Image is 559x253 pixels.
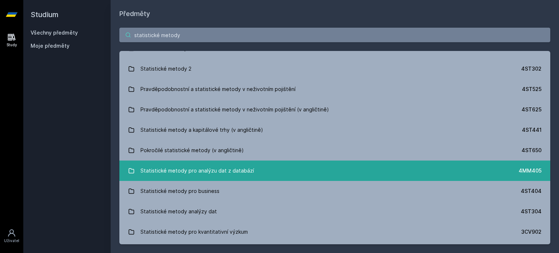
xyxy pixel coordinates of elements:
[119,59,550,79] a: Statistické metody 2 4ST302
[140,225,248,239] div: Statistické metody pro kvantitativní výzkum
[119,161,550,181] a: Statistické metody pro analýzu dat z databází 4MM405
[519,167,542,174] div: 4MM405
[119,222,550,242] a: Statistické metody pro kvantitativní výzkum 3CV902
[140,123,263,137] div: Statistické metody a kapitálové trhy (v angličtině)
[522,126,542,134] div: 4ST441
[521,187,542,195] div: 4ST404
[522,106,542,113] div: 4ST625
[119,9,550,19] h1: Předměty
[119,28,550,42] input: Název nebo ident předmětu…
[521,228,542,236] div: 3CV902
[140,163,254,178] div: Statistické metody pro analýzu dat z databází
[140,143,244,158] div: Pokročilé statistické metody (v angličtině)
[119,99,550,120] a: Pravděpodobnostní a statistické metody v neživotním pojištění (v angličtině) 4ST625
[4,238,19,244] div: Uživatel
[521,65,542,72] div: 4ST302
[119,201,550,222] a: Statistické metody analýzy dat 4ST304
[521,208,542,215] div: 4ST304
[140,184,219,198] div: Statistické metody pro business
[522,86,542,93] div: 4ST525
[140,102,329,117] div: Pravděpodobnostní a statistické metody v neživotním pojištění (v angličtině)
[7,42,17,48] div: Study
[119,79,550,99] a: Pravděpodobnostní a statistické metody v neživotním pojištění 4ST525
[522,147,542,154] div: 4ST650
[31,29,78,36] a: Všechny předměty
[140,62,191,76] div: Statistické metody 2
[1,29,22,51] a: Study
[1,225,22,247] a: Uživatel
[140,82,296,96] div: Pravděpodobnostní a statistické metody v neživotním pojištění
[119,120,550,140] a: Statistické metody a kapitálové trhy (v angličtině) 4ST441
[140,204,217,219] div: Statistické metody analýzy dat
[31,42,70,50] span: Moje předměty
[119,181,550,201] a: Statistické metody pro business 4ST404
[119,140,550,161] a: Pokročilé statistické metody (v angličtině) 4ST650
